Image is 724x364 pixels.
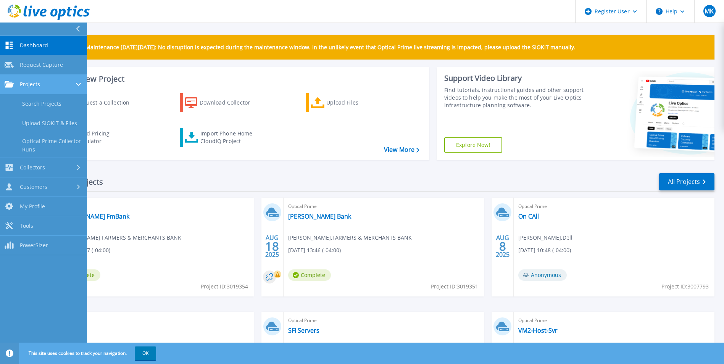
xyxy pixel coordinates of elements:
a: [PERSON_NAME] FmBank [58,213,129,220]
div: Find tutorials, instructional guides and other support videos to help you make the most of your L... [444,86,586,109]
span: My Profile [20,203,45,210]
a: Cloud Pricing Calculator [54,128,139,147]
span: [DATE] 13:46 (-04:00) [288,246,341,254]
div: Download Collector [200,95,261,110]
div: AUG 2025 [495,232,510,260]
span: Optical Prime [288,316,480,325]
a: VM2-Host-Svr [518,327,558,334]
a: View More [384,146,419,153]
a: Download Collector [180,93,265,112]
div: AUG 2025 [265,232,279,260]
span: Tools [20,222,33,229]
span: Project ID: 3019354 [201,282,248,291]
div: Import Phone Home CloudIQ Project [200,130,260,145]
button: OK [135,346,156,360]
span: Project ID: 3019351 [431,282,478,291]
a: Explore Now! [444,137,502,153]
span: Optical Prime [288,202,480,211]
span: Optical Prime [518,316,710,325]
p: Scheduled Maintenance [DATE][DATE]: No disruption is expected during the maintenance window. In t... [57,44,576,50]
div: Support Video Library [444,73,586,83]
span: Optical Prime [58,316,249,325]
div: Upload Files [326,95,387,110]
span: Request Capture [20,61,63,68]
span: [DATE] 10:48 (-04:00) [518,246,571,254]
span: Projects [20,81,40,88]
a: [PERSON_NAME] Bank [288,213,351,220]
span: [PERSON_NAME] , Dell [518,234,572,242]
span: [PERSON_NAME] , FARMERS & MERCHANTS BANK [58,234,181,242]
span: Dashboard [20,42,48,49]
span: MK [705,8,714,14]
a: All Projects [659,173,714,190]
span: 8 [499,243,506,250]
span: Customers [20,184,47,190]
span: Collectors [20,164,45,171]
a: On CAll [518,213,539,220]
span: Project ID: 3007793 [661,282,709,291]
a: SFI Servers [288,327,319,334]
span: Optical Prime [518,202,710,211]
span: This site uses cookies to track your navigation. [21,346,156,360]
span: Anonymous [518,269,567,281]
h3: Start a New Project [54,75,419,83]
a: Request a Collection [54,93,139,112]
span: PowerSizer [20,242,48,249]
a: Upload Files [306,93,391,112]
span: Complete [288,269,331,281]
span: [PERSON_NAME] , FARMERS & MERCHANTS BANK [288,234,412,242]
span: 18 [265,243,279,250]
span: Optical Prime [58,202,249,211]
div: Request a Collection [76,95,137,110]
div: Cloud Pricing Calculator [75,130,136,145]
